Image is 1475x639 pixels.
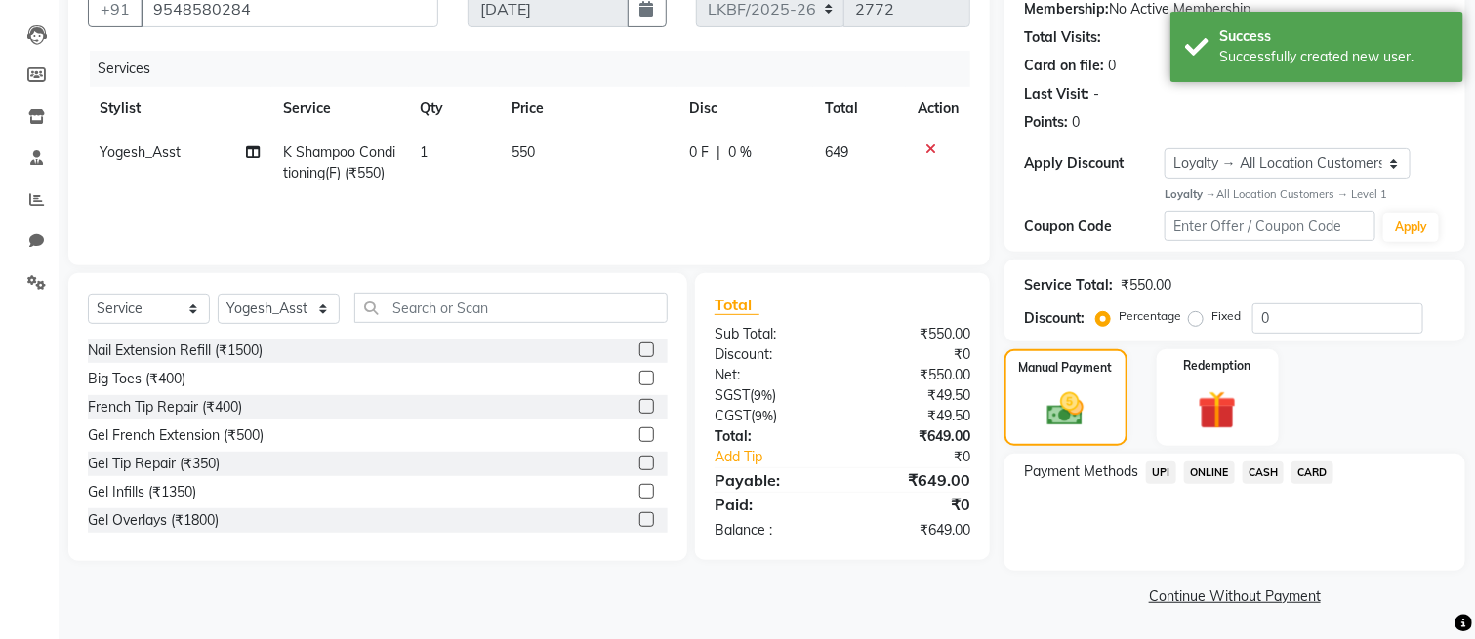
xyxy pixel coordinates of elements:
span: 1 [421,143,429,161]
th: Service [271,87,408,131]
div: Sub Total: [700,324,842,344]
div: Card on file: [1024,56,1104,76]
span: CARD [1291,461,1333,484]
label: Percentage [1119,307,1181,325]
a: Continue Without Payment [1008,586,1461,607]
div: All Location Customers → Level 1 [1165,186,1446,203]
strong: Loyalty → [1165,187,1216,201]
th: Price [500,87,677,131]
th: Disc [677,87,813,131]
div: Total Visits: [1024,27,1101,48]
div: ₹550.00 [1121,275,1171,296]
div: Apply Discount [1024,153,1165,174]
div: Nail Extension Refill (₹1500) [88,340,263,361]
label: Manual Payment [1019,359,1113,377]
span: SGST [715,386,750,404]
span: Total [715,295,759,315]
div: ₹649.00 [842,468,985,492]
div: 0 [1108,56,1116,76]
div: 0 [1072,112,1080,133]
span: 9% [754,387,772,403]
div: Gel Tip Repair (₹350) [88,454,220,474]
span: 649 [825,143,848,161]
div: Last Visit: [1024,84,1089,104]
span: CGST [715,407,751,424]
div: Points: [1024,112,1068,133]
img: _cash.svg [1036,388,1095,430]
div: Paid: [700,493,842,516]
div: Service Total: [1024,275,1113,296]
span: 550 [512,143,535,161]
span: K Shampoo Conditioning(F) (₹550) [283,143,395,181]
span: 9% [755,408,773,423]
div: ₹649.00 [842,520,985,540]
div: Gel Infills (₹1350) [88,482,196,502]
div: ₹649.00 [842,426,985,447]
div: French Tip Repair (₹400) [88,397,242,418]
div: ( ) [700,385,842,406]
th: Qty [409,87,500,131]
label: Fixed [1211,307,1241,325]
div: Discount: [1024,308,1085,329]
span: | [717,142,720,163]
div: ₹49.50 [842,406,985,426]
div: - [1093,84,1099,104]
div: Discount: [700,344,842,365]
div: Gel French Extension (₹500) [88,425,264,446]
div: Balance : [700,520,842,540]
div: Success [1219,26,1449,47]
span: ONLINE [1184,461,1235,484]
div: Payable: [700,468,842,492]
th: Action [906,87,970,131]
button: Apply [1383,213,1439,242]
div: ₹550.00 [842,324,985,344]
input: Search or Scan [354,293,668,323]
div: Coupon Code [1024,217,1165,237]
input: Enter Offer / Coupon Code [1165,211,1375,241]
span: CASH [1243,461,1285,484]
img: _gift.svg [1186,386,1249,434]
div: ₹49.50 [842,385,985,406]
label: Redemption [1184,357,1251,375]
div: Net: [700,365,842,385]
a: Add Tip [700,447,866,467]
div: Big Toes (₹400) [88,369,185,389]
div: ( ) [700,406,842,426]
span: 0 % [728,142,752,163]
span: Yogesh_Asst [100,143,181,161]
span: UPI [1146,461,1176,484]
div: ₹0 [842,493,985,516]
th: Stylist [88,87,271,131]
div: ₹0 [842,344,985,365]
div: Gel Overlays (₹1800) [88,510,219,531]
th: Total [813,87,906,131]
div: Services [90,51,985,87]
div: Total: [700,426,842,447]
div: ₹550.00 [842,365,985,385]
span: Payment Methods [1024,461,1138,482]
div: ₹0 [866,447,985,467]
div: Successfully created new user. [1219,47,1449,67]
span: 0 F [689,142,709,163]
